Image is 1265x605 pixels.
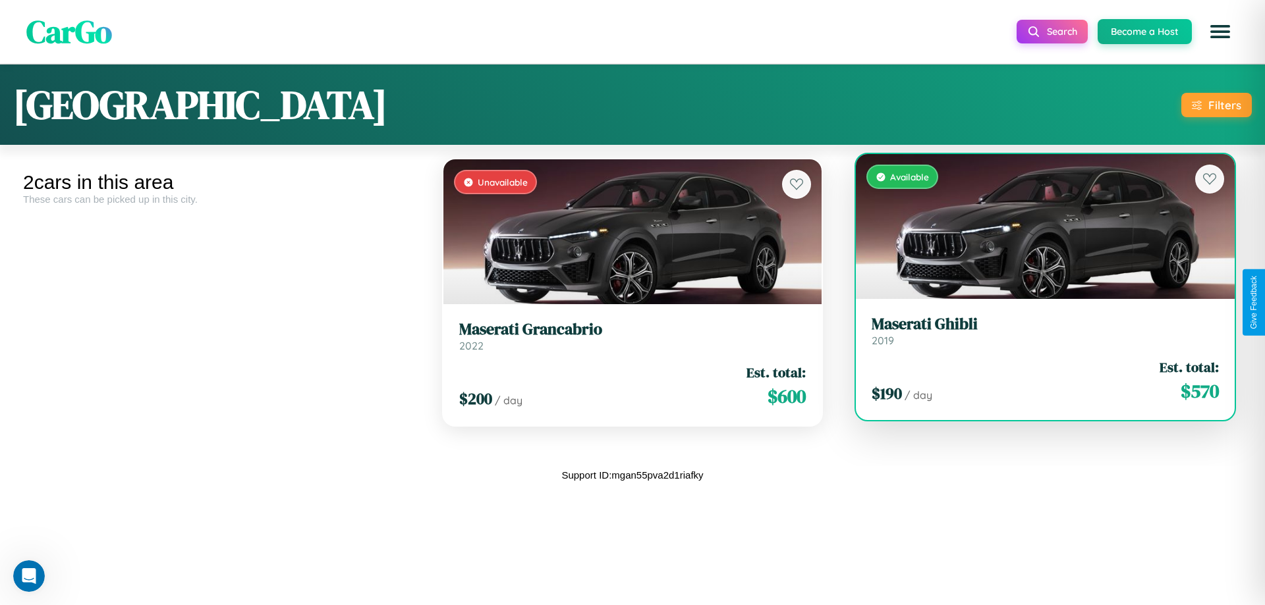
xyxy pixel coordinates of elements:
[1047,26,1077,38] span: Search
[459,320,806,339] h3: Maserati Grancabrio
[1181,378,1219,404] span: $ 570
[478,176,528,188] span: Unavailable
[1098,19,1192,44] button: Become a Host
[872,382,902,404] span: $ 190
[561,466,703,484] p: Support ID: mgan55pva2d1riafky
[459,388,492,409] span: $ 200
[768,383,806,409] span: $ 600
[1249,276,1258,329] div: Give Feedback
[495,394,522,407] span: / day
[26,10,112,53] span: CarGo
[872,315,1219,347] a: Maserati Ghibli2019
[746,363,806,382] span: Est. total:
[872,334,894,347] span: 2019
[13,560,45,592] iframe: Intercom live chat
[23,194,416,205] div: These cars can be picked up in this city.
[1017,20,1088,43] button: Search
[1160,357,1219,377] span: Est. total:
[459,339,484,352] span: 2022
[1202,13,1239,50] button: Open menu
[1208,98,1241,112] div: Filters
[23,171,416,194] div: 2 cars in this area
[905,388,932,402] span: / day
[459,320,806,352] a: Maserati Grancabrio2022
[13,78,387,132] h1: [GEOGRAPHIC_DATA]
[872,315,1219,334] h3: Maserati Ghibli
[890,171,929,182] span: Available
[1181,93,1252,117] button: Filters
